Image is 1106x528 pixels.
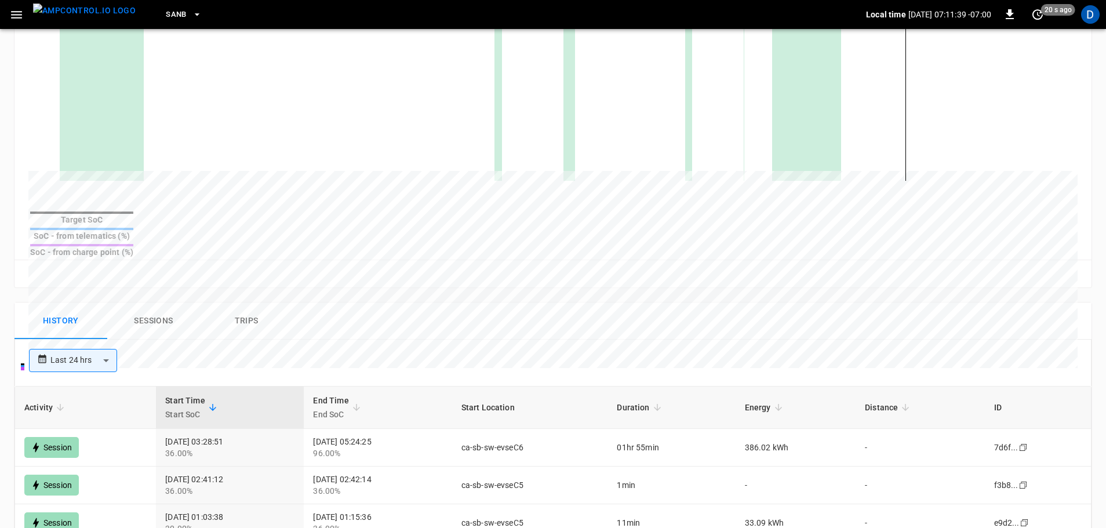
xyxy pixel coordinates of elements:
[24,437,79,458] div: Session
[908,9,991,20] p: [DATE] 07:11:39 -07:00
[617,400,664,414] span: Duration
[50,349,117,372] div: Last 24 hrs
[165,407,205,421] p: Start SoC
[745,400,786,414] span: Energy
[985,387,1092,429] th: ID
[866,9,906,20] p: Local time
[1028,5,1047,24] button: set refresh interval
[14,303,107,340] button: History
[313,407,348,421] p: End SoC
[24,475,79,496] div: Session
[452,387,608,429] th: Start Location
[1081,5,1100,24] div: profile-icon
[166,8,187,21] span: SanB
[865,400,913,414] span: Distance
[165,394,220,421] span: Start TimeStart SoC
[161,3,206,26] button: SanB
[165,394,205,421] div: Start Time
[24,400,68,414] span: Activity
[200,303,293,340] button: Trips
[313,394,363,421] span: End TimeEnd SoC
[33,3,136,18] img: ampcontrol.io logo
[313,394,348,421] div: End Time
[1041,4,1075,16] span: 20 s ago
[107,303,200,340] button: Sessions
